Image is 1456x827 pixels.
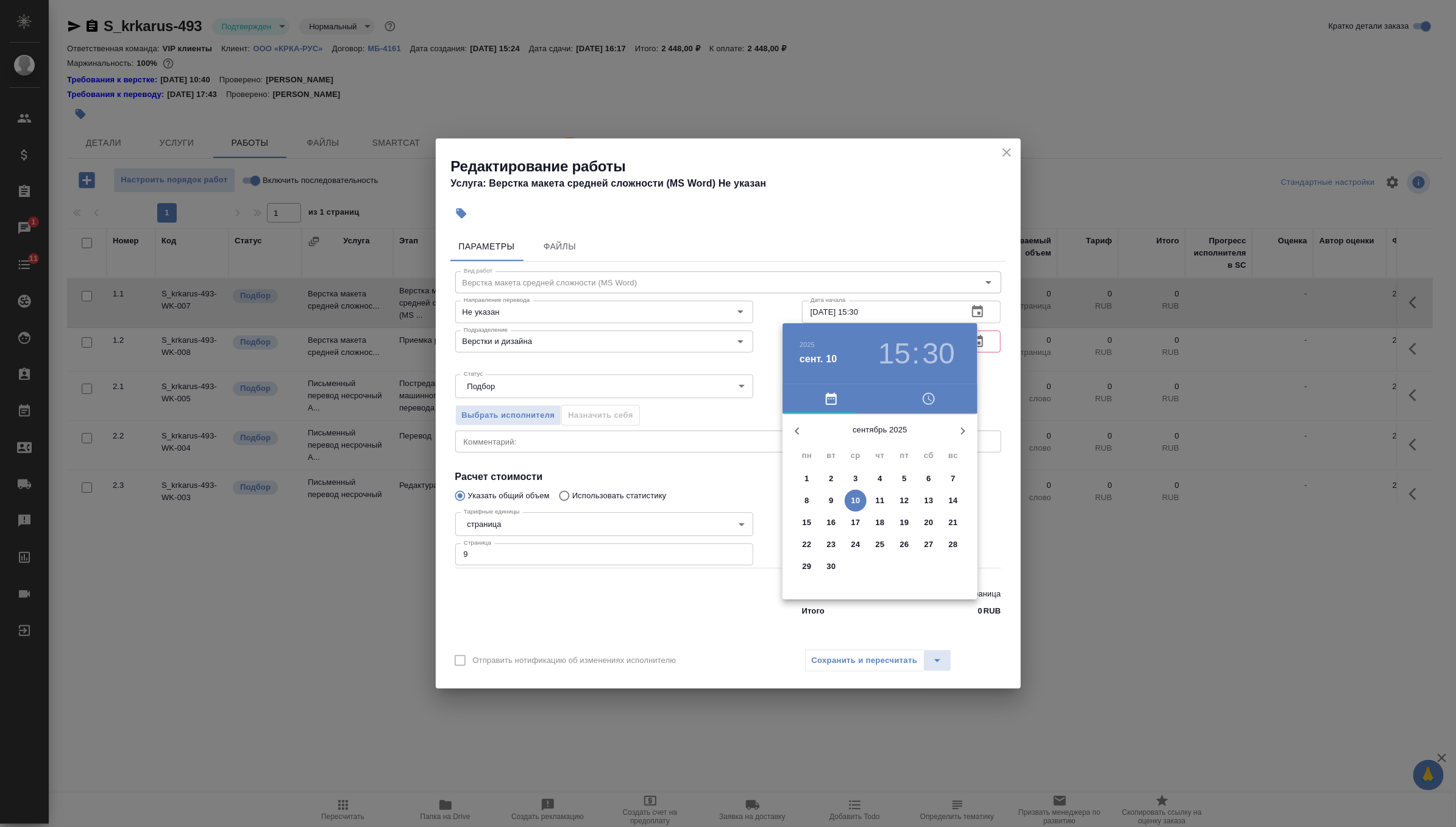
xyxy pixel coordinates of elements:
[918,490,940,512] button: 13
[918,512,940,534] button: 20
[878,337,911,371] button: 15
[804,473,809,485] p: 1
[925,517,934,529] p: 20
[845,490,867,512] button: 10
[800,341,815,348] button: 2025
[845,512,867,534] button: 17
[869,449,891,462] span: чт
[796,534,818,556] button: 22
[949,495,958,507] p: 14
[796,468,818,490] button: 1
[925,539,934,551] p: 27
[942,490,964,512] button: 14
[918,449,940,462] span: сб
[876,495,885,507] p: 11
[851,517,861,529] p: 17
[942,512,964,534] button: 21
[827,539,836,551] p: 23
[796,449,818,462] span: пн
[918,534,940,556] button: 27
[803,539,812,551] p: 22
[942,468,964,490] button: 7
[853,473,858,485] p: 3
[951,473,955,485] p: 7
[893,468,915,490] button: 5
[942,534,964,556] button: 28
[820,534,842,556] button: 23
[918,468,940,490] button: 6
[949,539,958,551] p: 28
[869,534,891,556] button: 25
[869,468,891,490] button: 4
[800,352,837,367] button: сент. 10
[869,490,891,512] button: 11
[893,449,915,462] span: пт
[820,490,842,512] button: 9
[829,495,833,507] p: 9
[851,539,861,551] p: 24
[796,512,818,534] button: 15
[949,517,958,529] p: 21
[893,512,915,534] button: 19
[925,495,934,507] p: 13
[942,449,964,462] span: вс
[827,517,836,529] p: 16
[876,517,885,529] p: 18
[893,534,915,556] button: 26
[876,539,885,551] p: 25
[923,337,955,371] button: 30
[878,473,882,485] p: 4
[820,556,842,578] button: 30
[869,512,891,534] button: 18
[803,560,812,573] p: 29
[851,495,861,507] p: 10
[926,473,931,485] p: 6
[804,495,809,507] p: 8
[803,517,812,529] p: 15
[820,449,842,462] span: вт
[812,424,948,436] p: сентябрь 2025
[820,512,842,534] button: 16
[900,517,909,529] p: 19
[829,473,833,485] p: 2
[893,490,915,512] button: 12
[820,468,842,490] button: 2
[827,560,836,573] p: 30
[845,449,867,462] span: ср
[900,539,909,551] p: 26
[796,490,818,512] button: 8
[912,337,920,371] h3: :
[796,556,818,578] button: 29
[902,473,906,485] p: 5
[845,534,867,556] button: 24
[845,468,867,490] button: 3
[900,495,909,507] p: 12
